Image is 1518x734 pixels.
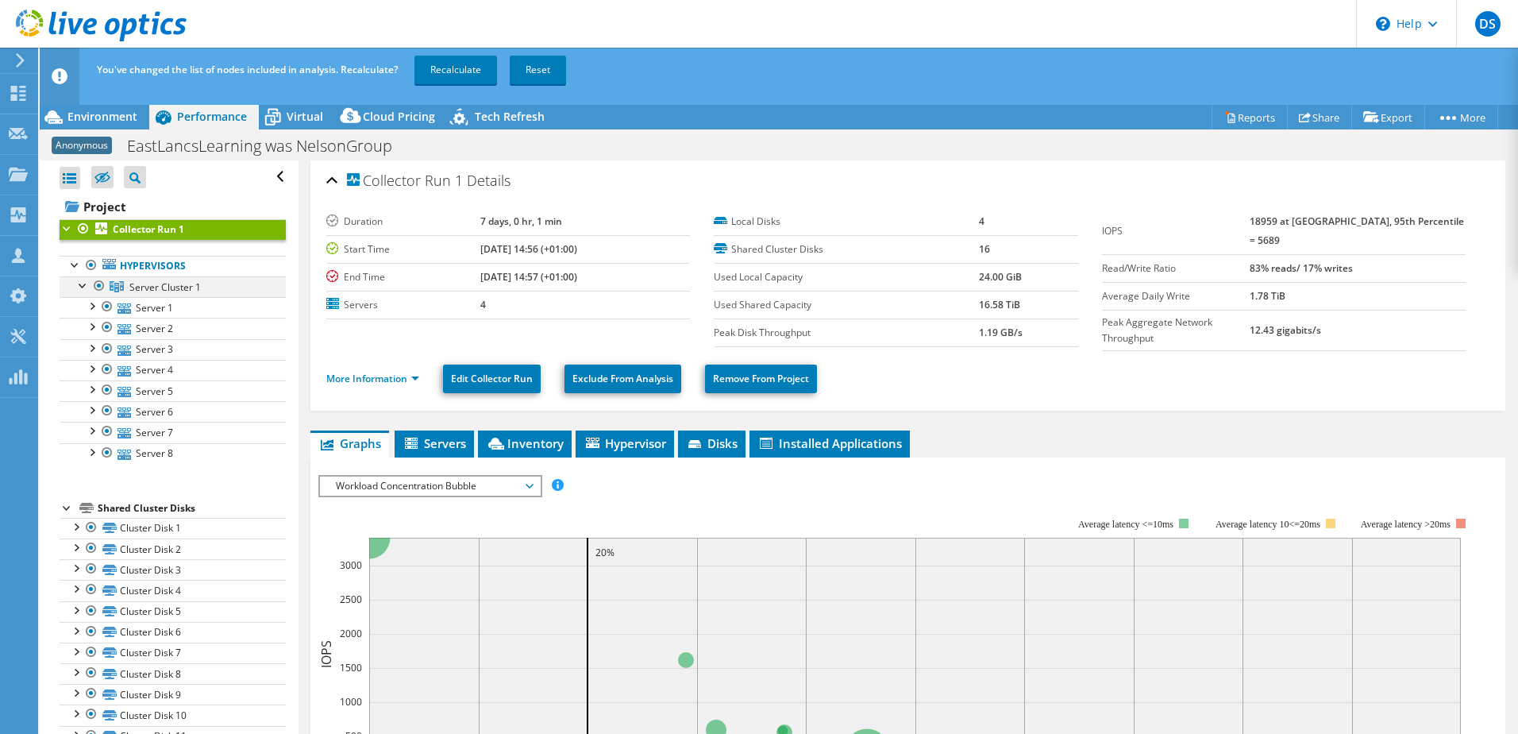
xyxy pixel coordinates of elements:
span: Anonymous [52,137,112,154]
a: Server 6 [60,401,286,422]
span: Performance [177,109,247,124]
a: Server 8 [60,443,286,464]
tspan: Average latency <=10ms [1078,519,1173,530]
a: More [1424,105,1498,129]
b: [DATE] 14:56 (+01:00) [480,242,577,256]
a: Collector Run 1 [60,219,286,240]
a: Server 2 [60,318,286,338]
b: 24.00 GiB [979,270,1022,284]
b: 1.78 TiB [1250,289,1285,303]
b: 16 [979,242,990,256]
text: 2500 [340,593,362,606]
a: Cluster Disk 2 [60,539,286,559]
a: More Information [326,372,419,385]
span: Virtual [287,109,323,124]
span: Server Cluster 1 [129,280,201,294]
span: Disks [686,435,738,451]
span: Inventory [486,435,564,451]
a: Server 5 [60,381,286,401]
a: Server 7 [60,422,286,442]
b: [DATE] 14:57 (+01:00) [480,270,577,284]
a: Reports [1212,105,1288,129]
text: Average latency >20ms [1361,519,1451,530]
b: 18959 at [GEOGRAPHIC_DATA], 95th Percentile = 5689 [1250,214,1464,247]
label: Read/Write Ratio [1102,261,1250,276]
label: Used Shared Capacity [714,297,979,313]
span: Servers [403,435,466,451]
div: Shared Cluster Disks [98,499,286,518]
a: Server 4 [60,360,286,381]
a: Edit Collector Run [443,365,541,393]
span: Workload Concentration Bubble [328,477,532,496]
label: Used Local Capacity [714,269,979,285]
span: Details [467,171,510,190]
label: Peak Disk Throughput [714,325,979,341]
a: Cluster Disk 3 [60,559,286,580]
text: 3000 [340,558,362,572]
a: Remove From Project [705,365,817,393]
a: Cluster Disk 7 [60,643,286,663]
label: Servers [326,297,481,313]
span: DS [1475,11,1501,37]
span: Tech Refresh [475,109,545,124]
a: Server 1 [60,297,286,318]
span: Collector Run 1 [347,173,463,189]
b: 12.43 gigabits/s [1250,323,1321,337]
label: End Time [326,269,481,285]
b: 4 [979,214,984,228]
span: Hypervisor [584,435,666,451]
a: Share [1287,105,1352,129]
a: Exclude From Analysis [564,365,681,393]
a: Server 3 [60,339,286,360]
a: Cluster Disk 4 [60,580,286,601]
a: Recalculate [414,56,497,84]
a: Export [1351,105,1425,129]
a: Cluster Disk 9 [60,684,286,705]
a: Server Cluster 1 [60,276,286,297]
b: 16.58 TiB [979,298,1020,311]
a: Cluster Disk 1 [60,518,286,539]
text: 20% [595,546,615,559]
tspan: Average latency 10<=20ms [1216,519,1320,530]
span: Graphs [318,435,381,451]
text: 2000 [340,627,362,640]
a: Reset [510,56,566,84]
b: 1.19 GB/s [979,326,1023,339]
a: Cluster Disk 10 [60,705,286,725]
label: IOPS [1102,223,1250,239]
label: Shared Cluster Disks [714,241,979,257]
label: Local Disks [714,214,979,230]
span: Installed Applications [757,435,902,451]
a: Cluster Disk 8 [60,663,286,684]
h1: EastLancsLearning was NelsonGroup [120,137,417,155]
b: 83% reads/ 17% writes [1250,261,1353,275]
a: Cluster Disk 5 [60,601,286,622]
label: Peak Aggregate Network Throughput [1102,315,1250,346]
svg: \n [1376,17,1390,31]
span: You've changed the list of nodes included in analysis. Recalculate? [97,63,398,76]
label: Start Time [326,241,481,257]
text: 1500 [340,661,362,674]
a: Cluster Disk 6 [60,622,286,643]
label: Average Daily Write [1102,288,1250,304]
a: Hypervisors [60,256,286,276]
label: Duration [326,214,481,230]
span: Environment [67,109,137,124]
text: 1000 [340,695,362,709]
b: Collector Run 1 [113,222,184,236]
text: IOPS [318,640,335,668]
a: Project [60,194,286,219]
span: Cloud Pricing [363,109,435,124]
b: 4 [480,298,486,311]
b: 7 days, 0 hr, 1 min [480,214,562,228]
